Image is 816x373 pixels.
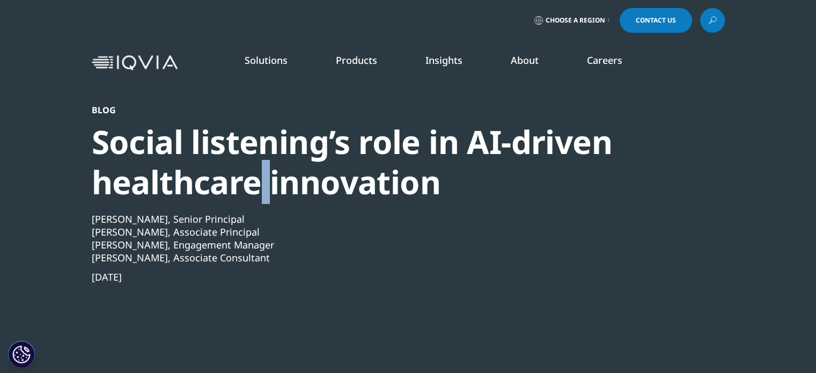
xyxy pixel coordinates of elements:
div: Blog [92,105,667,115]
div: [PERSON_NAME], Engagement Manager​ [92,238,667,251]
a: Products [336,54,377,67]
div: [PERSON_NAME], Associate Consultant [92,251,667,264]
nav: Primary [182,38,725,88]
div: [PERSON_NAME], Senior Principal [92,213,667,225]
button: Cookies Settings [8,341,35,368]
span: Choose a Region [546,16,605,25]
span: Contact Us [636,17,676,24]
div: [PERSON_NAME], Associate Principal [92,225,667,238]
div: Social listening’s role in AI-driven healthcare innovation [92,122,667,202]
a: Careers [587,54,622,67]
div: [DATE] [92,270,667,283]
img: IQVIA Healthcare Information Technology and Pharma Clinical Research Company [92,55,178,71]
a: Solutions [245,54,288,67]
a: Insights [425,54,462,67]
a: Contact Us [620,8,692,33]
a: About [511,54,539,67]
